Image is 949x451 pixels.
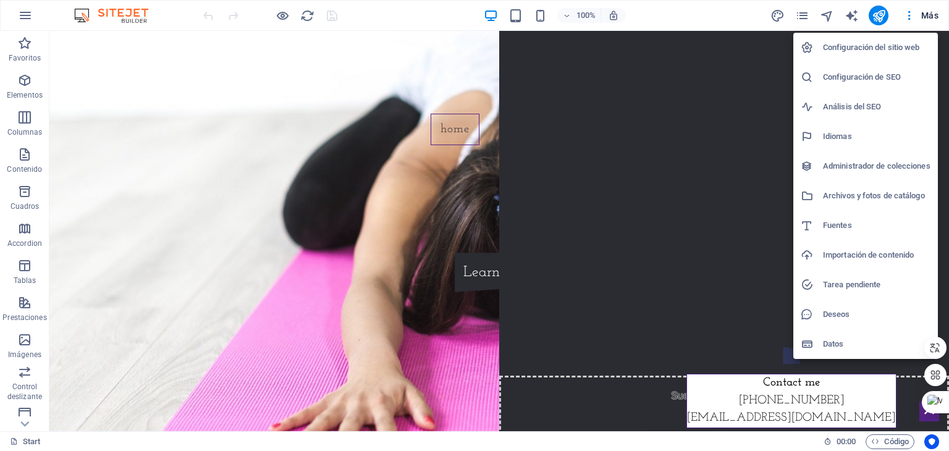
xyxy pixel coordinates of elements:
h6: Idiomas [823,129,930,144]
h6: Datos [823,337,930,352]
h6: Administrador de colecciones [823,159,930,174]
h6: Configuración del sitio web [823,40,930,55]
h6: Tarea pendiente [823,277,930,292]
h6: Importación de contenido [823,248,930,263]
span: [PHONE_NUMBER] [690,364,795,376]
h6: Análisis del SEO [823,99,930,114]
h6: Archivos y fotos de catálogo [823,188,930,203]
h6: Configuración de SEO [823,70,930,85]
h6: Deseos [823,307,930,322]
h6: Fuentes [823,218,930,233]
